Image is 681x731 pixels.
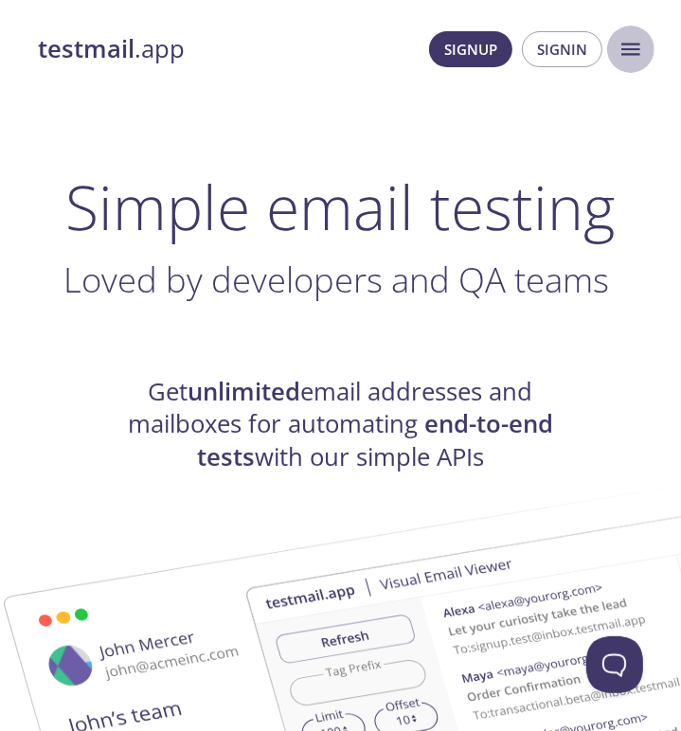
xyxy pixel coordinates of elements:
[537,37,587,62] span: Signin
[444,37,497,62] span: Signup
[197,407,553,472] strong: end-to-end tests
[38,32,134,65] strong: testmail
[38,33,185,65] a: testmail.app
[429,31,512,67] button: Signup
[23,170,658,243] h1: Simple email testing
[522,31,602,67] button: Signin
[63,256,609,303] span: Loved by developers and QA teams
[607,26,654,73] button: menu
[114,376,568,473] h4: Get email addresses and mailboxes for automating with our simple APIs
[188,375,301,408] strong: unlimited
[586,636,643,693] iframe: Help Scout Beacon - Open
